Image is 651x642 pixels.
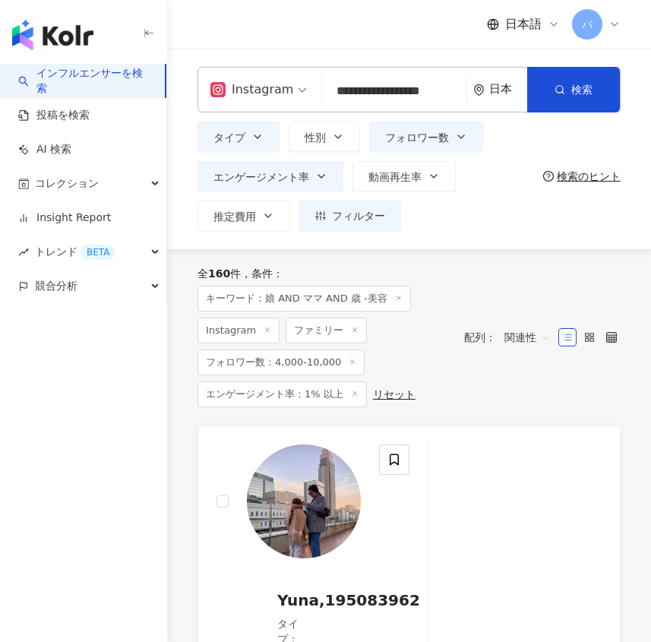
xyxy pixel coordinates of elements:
button: 推定費用 [198,201,290,231]
button: エンゲージメント率 [198,161,343,191]
span: 日本語 [505,16,542,33]
div: 配列： [464,325,558,349]
a: AI 検索 [18,142,71,157]
span: フォロワー数 [385,131,449,144]
a: 投稿を検索 [18,108,90,123]
a: searchインフルエンサーを検索 [18,66,153,96]
span: 動画再生率 [368,171,422,183]
span: 関連性 [504,325,550,349]
span: environment [473,84,485,96]
span: キーワード：娘 AND ママ AND 歳 -美容 [198,286,411,312]
span: バ [582,16,593,33]
span: フォロワー数：4,000-10,000 [198,349,365,375]
div: 日本 [489,83,527,96]
span: 性別 [305,131,326,144]
div: 検索のヒント [557,170,621,182]
span: フィルター [332,210,385,222]
span: 検索 [571,84,593,96]
a: Insight Report [18,210,111,226]
span: Yuna,195083962 [277,591,420,609]
button: フォロワー数 [369,122,483,152]
span: 条件 ： [241,267,283,280]
span: タイプ [213,131,245,144]
span: Instagram [198,318,280,343]
div: 全 件 [198,267,241,280]
button: 動画再生率 [352,161,456,191]
span: トレンド [35,235,115,269]
span: エンゲージメント率 [213,171,309,183]
div: BETA [81,245,115,260]
button: 性別 [289,122,360,152]
span: rise [18,247,29,258]
span: ファミリー [286,318,367,343]
span: コレクション [35,166,99,201]
span: question-circle [543,171,554,182]
button: 検索 [527,67,620,112]
span: 160 [208,267,230,280]
button: タイプ [198,122,280,152]
span: 競合分析 [35,269,77,303]
button: フィルター [299,201,401,231]
span: エンゲージメント率：1% 以上 [198,381,367,407]
div: リセット [373,388,416,400]
span: 推定費用 [213,210,256,223]
img: KOL Avatar [247,444,361,558]
div: Instagram [210,77,293,102]
img: logo [12,20,93,50]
